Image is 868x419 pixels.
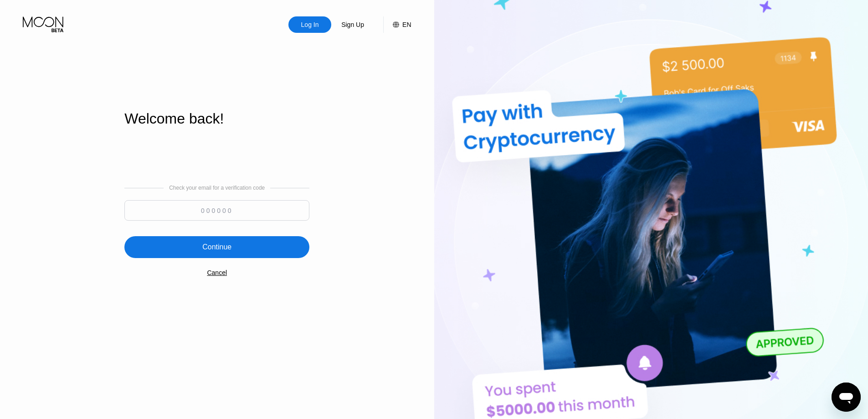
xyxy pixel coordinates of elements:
[331,16,374,33] div: Sign Up
[124,200,309,221] input: 000000
[288,16,331,33] div: Log In
[124,110,309,127] div: Welcome back!
[207,269,227,276] div: Cancel
[383,16,411,33] div: EN
[402,21,411,28] div: EN
[124,236,309,258] div: Continue
[202,243,231,252] div: Continue
[169,185,265,191] div: Check your email for a verification code
[832,383,861,412] iframe: Кнопка запуска окна обмена сообщениями
[300,20,320,29] div: Log In
[340,20,365,29] div: Sign Up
